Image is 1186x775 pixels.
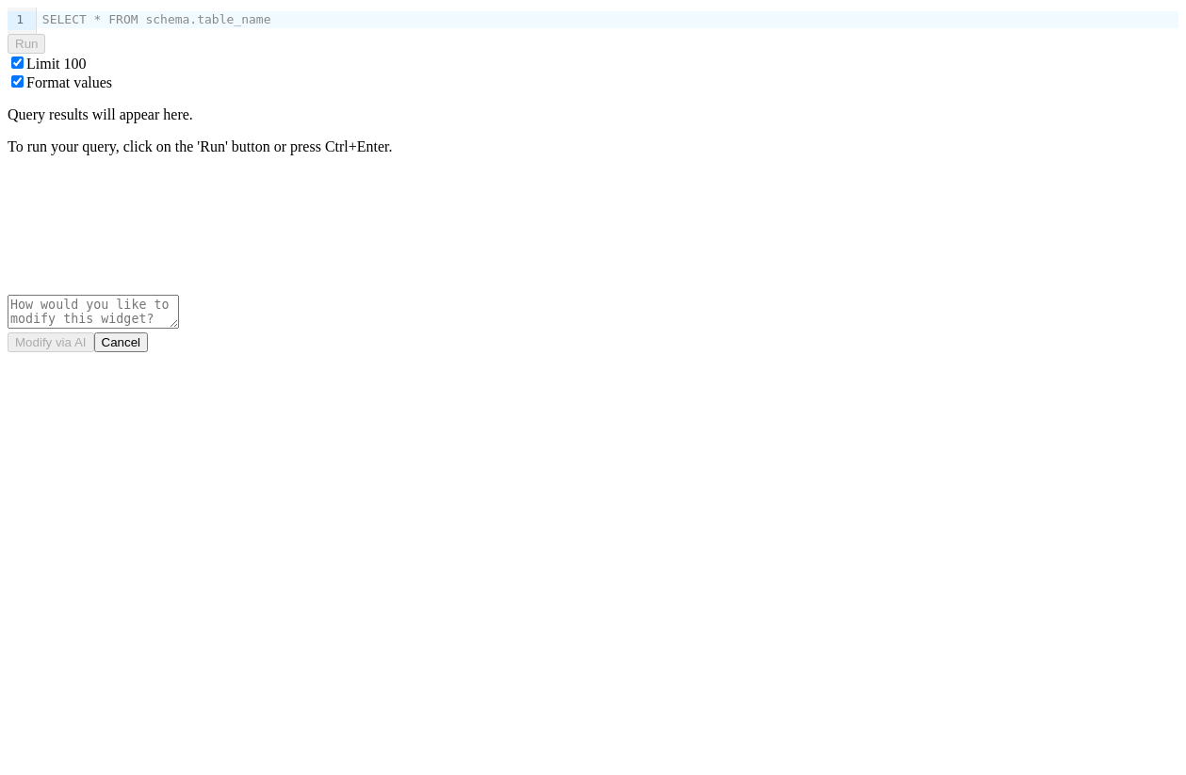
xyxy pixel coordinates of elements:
[8,138,1178,155] p: To run your query, click on the 'Run' button or press Ctrl+Enter.
[94,332,149,352] button: Cancel
[8,106,1178,123] p: Query results will appear here.
[26,74,112,90] label: Format values
[8,34,45,54] button: Run
[8,11,26,30] div: 1
[8,332,94,352] button: Modify via AI
[26,56,87,72] label: Limit 100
